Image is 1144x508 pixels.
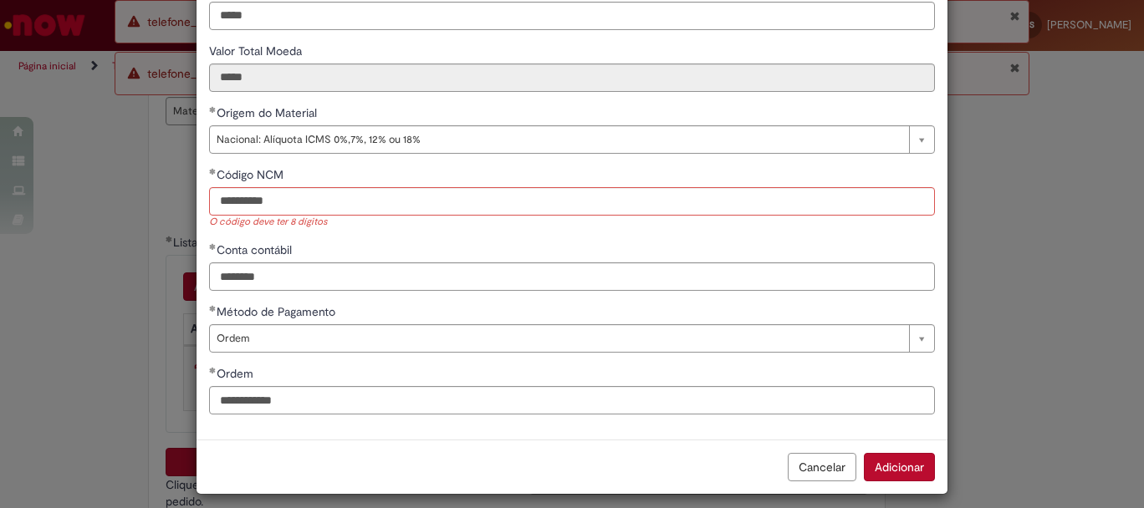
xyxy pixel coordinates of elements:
[209,63,935,92] input: Valor Total Moeda
[209,43,305,58] span: Somente leitura - Valor Total Moeda
[217,242,295,257] span: Conta contábil
[217,366,257,381] span: Ordem
[788,453,856,481] button: Cancelar
[217,325,901,352] span: Ordem
[209,187,935,216] input: Código NCM
[217,126,901,153] span: Nacional: Alíquota ICMS 0%,7%, 12% ou 18%
[217,304,339,319] span: Método de Pagamento
[209,243,217,250] span: Obrigatório Preenchido
[209,305,217,312] span: Obrigatório Preenchido
[209,367,217,373] span: Obrigatório Preenchido
[864,453,935,481] button: Adicionar
[209,386,935,414] input: Ordem
[217,105,320,120] span: Origem do Material
[209,2,935,30] input: Valor Unitário
[217,167,287,182] span: Código NCM
[209,262,935,291] input: Conta contábil
[209,106,217,113] span: Obrigatório Preenchido
[209,216,935,230] div: O código deve ter 8 dígitos
[209,168,217,175] span: Obrigatório Preenchido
